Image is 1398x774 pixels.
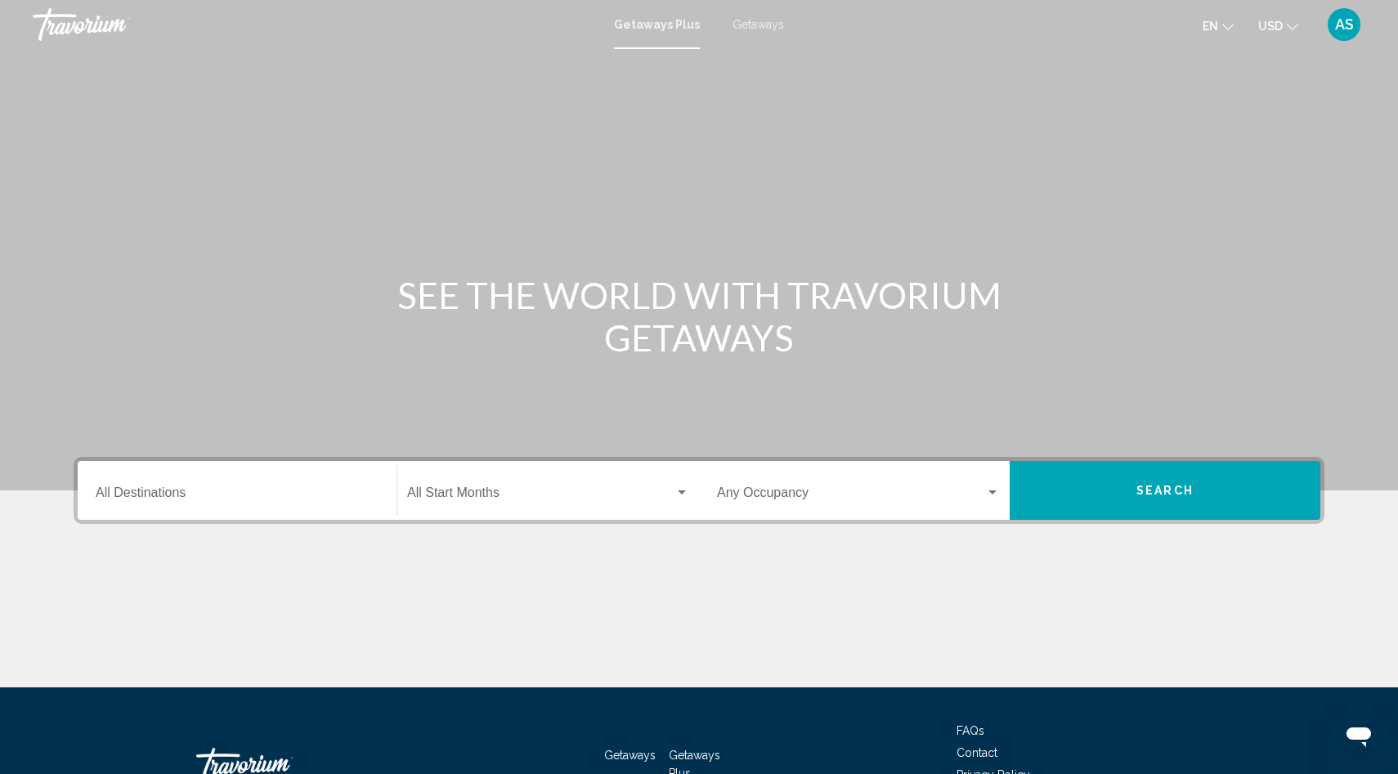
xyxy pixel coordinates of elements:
[1335,16,1354,33] span: AS
[957,724,984,737] a: FAQs
[614,18,700,31] a: Getaways Plus
[78,461,1320,520] div: Search widget
[733,18,784,31] a: Getaways
[392,274,1006,359] h1: SEE THE WORLD WITH TRAVORIUM GETAWAYS
[33,8,598,41] a: Travorium
[604,749,656,762] a: Getaways
[957,746,997,759] a: Contact
[1203,20,1218,33] span: en
[1258,20,1283,33] span: USD
[1333,709,1385,761] iframe: Button to launch messaging window
[1323,7,1365,42] button: User Menu
[1203,14,1234,38] button: Change language
[1258,14,1298,38] button: Change currency
[1136,485,1194,498] span: Search
[1010,461,1320,520] button: Search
